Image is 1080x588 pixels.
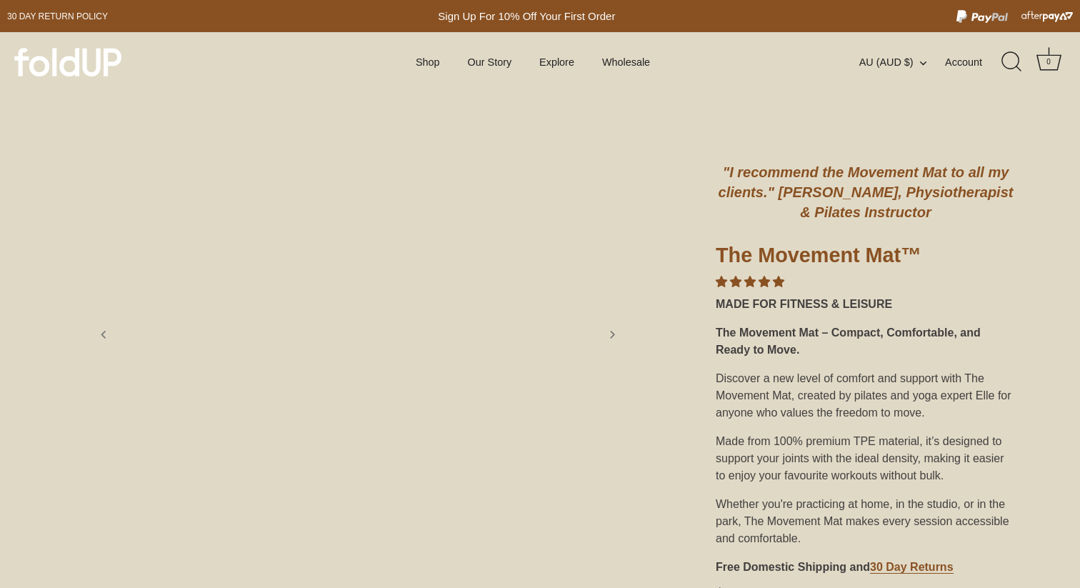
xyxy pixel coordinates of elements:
a: Previous slide [88,319,119,350]
div: Made from 100% premium TPE material, it’s designed to support your joints with the ideal density,... [716,427,1016,490]
a: 30 Day Returns [870,561,954,574]
em: "I recommend the Movement Mat to all my clients." [PERSON_NAME], Physiotherapist & Pilates Instru... [719,164,1014,220]
a: Account [945,54,1007,71]
span: 4.86 stars [716,276,784,288]
div: Whether you're practicing at home, in the studio, or in the park, The Movement Mat makes every se... [716,490,1016,553]
strong: 30 Day Returns [870,561,954,573]
strong: MADE FOR FITNESS & LEISURE [716,298,892,310]
a: Cart [1033,46,1064,78]
div: Discover a new level of comfort and support with The Movement Mat, created by pilates and yoga ex... [716,364,1016,427]
a: Wholesale [590,49,663,76]
a: Our Story [455,49,524,76]
a: Shop [404,49,452,76]
h1: The Movement Mat™ [716,242,1016,274]
a: Explore [527,49,586,76]
a: Search [996,46,1028,78]
strong: Free Domestic Shipping and [716,561,870,573]
div: Primary navigation [381,49,686,76]
button: AU (AUD $) [859,56,942,69]
div: The Movement Mat – Compact, Comfortable, and Ready to Move. [716,319,1016,364]
a: 30 day Return policy [7,8,108,25]
a: Next slide [596,319,628,350]
div: 0 [1041,55,1056,69]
